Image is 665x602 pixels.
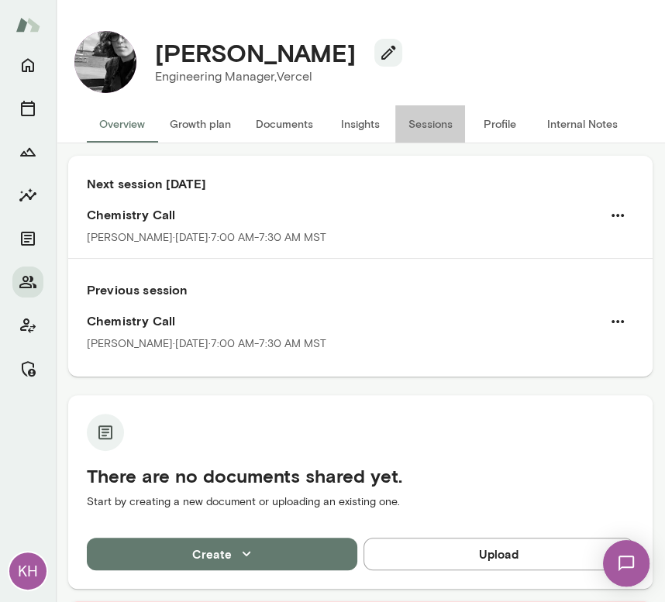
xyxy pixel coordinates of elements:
[326,105,395,143] button: Insights
[12,50,43,81] button: Home
[87,311,634,330] h6: Chemistry Call
[155,67,390,86] p: Engineering Manager, Vercel
[155,38,356,67] h4: [PERSON_NAME]
[157,105,243,143] button: Growth plan
[87,494,634,510] p: Start by creating a new document or uploading an existing one.
[87,280,634,299] h6: Previous session
[87,538,357,570] button: Create
[87,205,634,224] h6: Chemistry Call
[12,93,43,124] button: Sessions
[12,310,43,341] button: Client app
[12,223,43,254] button: Documents
[364,538,634,570] button: Upload
[243,105,326,143] button: Documents
[465,105,535,143] button: Profile
[74,31,136,93] img: Bel Curcio
[87,463,634,488] h5: There are no documents shared yet.
[87,230,326,246] p: [PERSON_NAME] · [DATE] · 7:00 AM-7:30 AM MST
[12,136,43,167] button: Growth Plan
[12,180,43,211] button: Insights
[535,105,630,143] button: Internal Notes
[87,336,326,352] p: [PERSON_NAME] · [DATE] · 7:00 AM-7:30 AM MST
[87,174,634,193] h6: Next session [DATE]
[16,10,40,40] img: Mento
[12,267,43,298] button: Members
[9,552,47,590] div: KH
[87,105,157,143] button: Overview
[12,353,43,384] button: Manage
[395,105,465,143] button: Sessions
